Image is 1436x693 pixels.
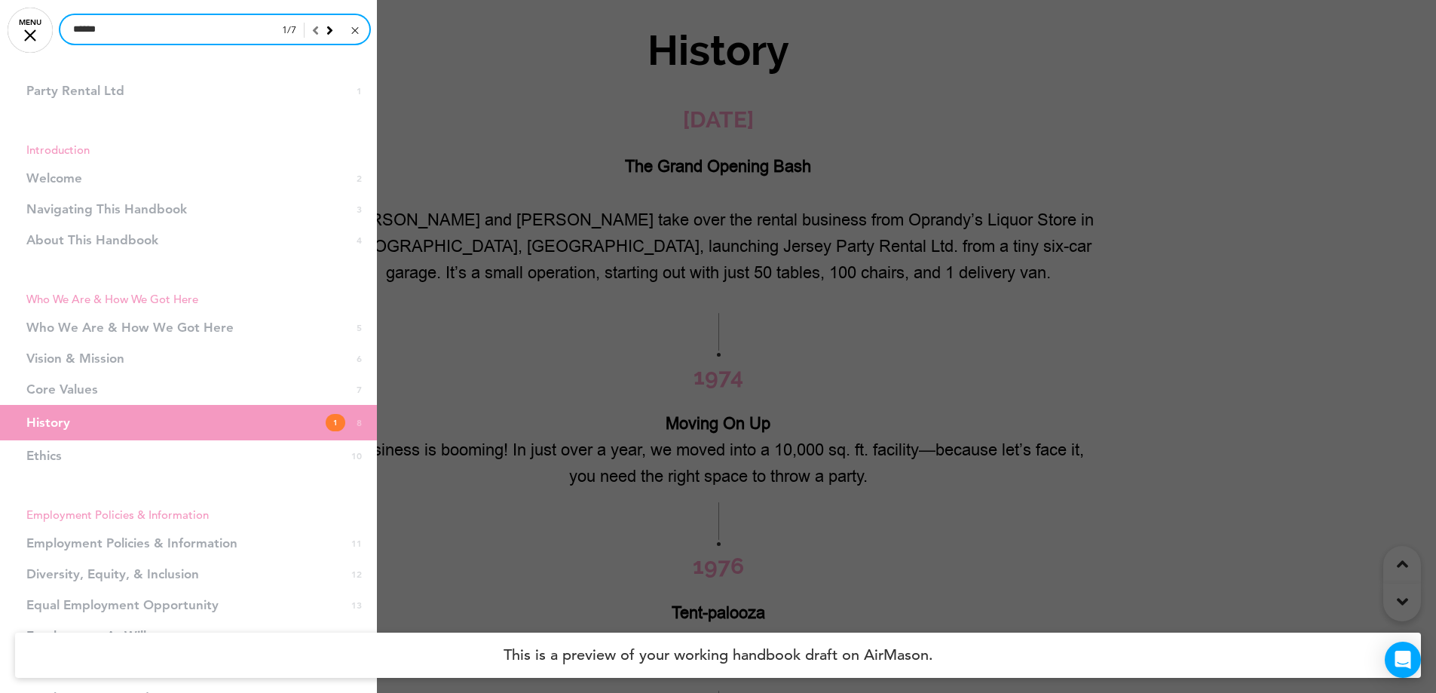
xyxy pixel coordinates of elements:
h4: This is a preview of your working handbook draft on AirMason. [15,633,1421,678]
div: Open Intercom Messenger [1385,642,1421,678]
span: 8 [357,416,362,429]
span: 1 [326,414,345,431]
span: / [282,23,305,38]
span: 7 [291,26,296,35]
a: MENU [8,8,53,53]
span: 1 [282,26,287,35]
span: History [26,416,70,429]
